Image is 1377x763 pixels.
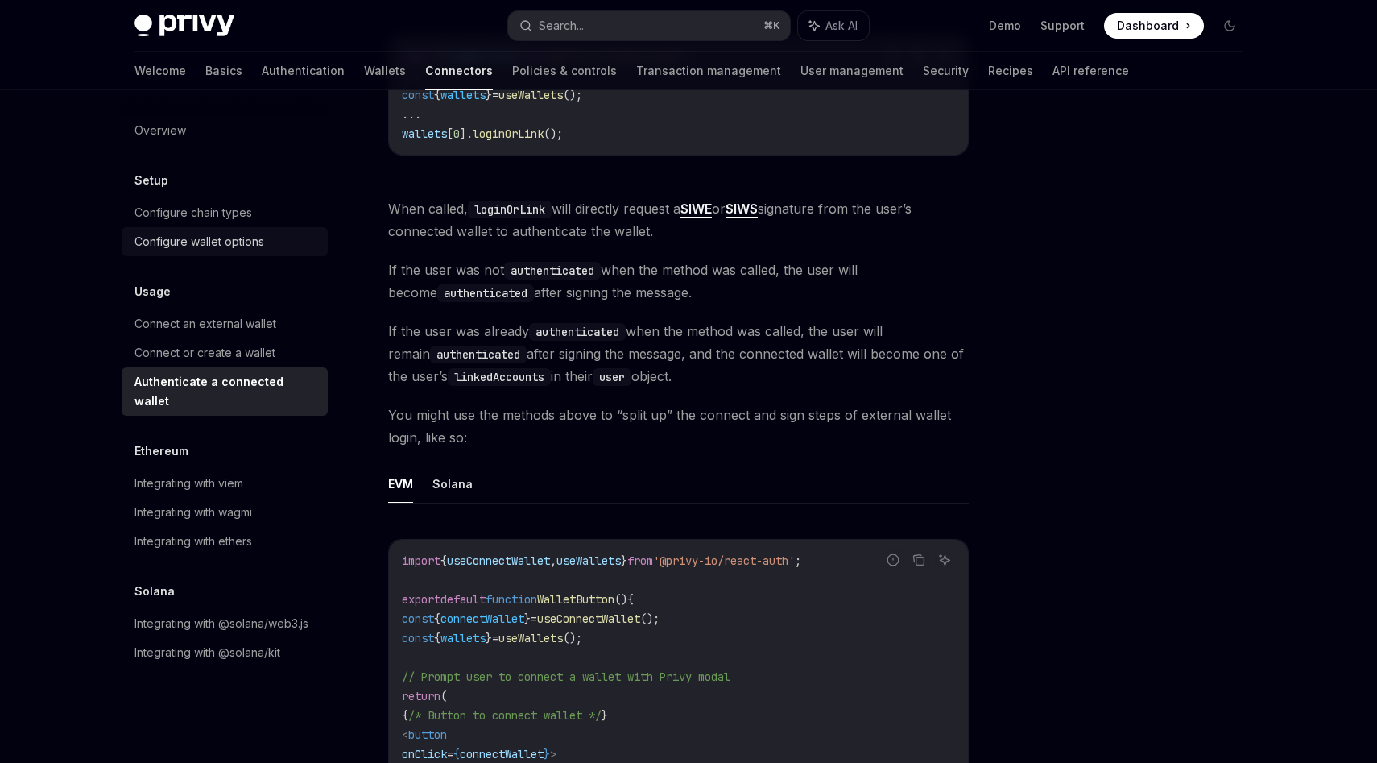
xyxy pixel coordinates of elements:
a: Support [1040,18,1085,34]
code: authenticated [437,284,534,302]
button: Toggle dark mode [1217,13,1243,39]
span: [ [447,126,453,141]
span: = [492,88,498,102]
code: loginOrLink [468,201,552,218]
button: Ask AI [934,549,955,570]
code: linkedAccounts [448,368,551,386]
span: } [486,631,492,645]
span: = [447,747,453,761]
span: , [550,554,556,568]
div: Connect or create a wallet [134,343,275,363]
a: Configure wallet options [122,227,328,256]
span: useConnectWallet [537,612,640,626]
div: Configure wallet options [134,232,264,251]
span: { [627,592,634,607]
a: Configure chain types [122,198,328,227]
div: Overview [134,121,186,140]
a: Overview [122,116,328,145]
span: ... [402,107,421,122]
button: Copy the contents from the code block [908,549,929,570]
a: Connectors [425,52,493,90]
span: wallets [440,631,486,645]
div: Connect an external wallet [134,314,276,334]
div: Integrating with wagmi [134,503,252,522]
a: Demo [989,18,1021,34]
h5: Ethereum [134,442,188,461]
code: authenticated [430,346,527,363]
span: ; [795,554,801,568]
span: useWallets [556,554,621,568]
a: Connect an external wallet [122,309,328,338]
img: dark logo [134,15,234,37]
span: useWallets [498,631,563,645]
span: ( [440,689,447,703]
span: return [402,689,440,703]
div: Configure chain types [134,203,252,222]
span: = [531,612,537,626]
span: (); [640,612,660,626]
span: If the user was already when the method was called, the user will remain after signing the messag... [388,320,969,388]
a: Authenticate a connected wallet [122,367,328,416]
span: useConnectWallet [447,554,550,568]
button: Report incorrect code [883,549,904,570]
span: import [402,554,440,568]
span: const [402,88,434,102]
span: } [544,747,550,761]
span: connectWallet [440,612,524,626]
a: Recipes [988,52,1033,90]
span: '@privy-io/react-auth' [653,554,795,568]
button: Solana [432,465,473,503]
h5: Solana [134,582,175,601]
span: You might use the methods above to “split up” the connect and sign steps of external wallet login... [388,404,969,449]
a: SIWE [680,201,712,218]
span: from [627,554,653,568]
a: Integrating with wagmi [122,498,328,527]
div: Authenticate a connected wallet [134,372,318,411]
button: EVM [388,465,413,503]
span: < [402,728,408,742]
span: { [440,554,447,568]
span: const [402,612,434,626]
span: = [492,631,498,645]
a: Authentication [262,52,345,90]
span: When called, will directly request a or signature from the user’s connected wallet to authenticat... [388,197,969,243]
div: Integrating with ethers [134,532,252,551]
a: Connect or create a wallet [122,338,328,367]
span: wallets [440,88,486,102]
a: Basics [205,52,242,90]
span: function [486,592,537,607]
span: Ask AI [825,18,858,34]
div: Integrating with @solana/web3.js [134,614,308,633]
span: loginOrLink [473,126,544,141]
span: (); [563,88,582,102]
span: } [524,612,531,626]
span: { [434,631,440,645]
div: Search... [539,16,584,35]
h5: Setup [134,171,168,190]
code: authenticated [504,262,601,280]
span: wallets [402,126,447,141]
span: If the user was not when the method was called, the user will become after signing the message. [388,259,969,304]
span: { [453,747,460,761]
span: Dashboard [1117,18,1179,34]
a: SIWS [726,201,758,218]
span: } [486,88,492,102]
a: Wallets [364,52,406,90]
span: ⌘ K [763,19,780,32]
button: Ask AI [798,11,869,40]
a: Dashboard [1104,13,1204,39]
a: API reference [1052,52,1129,90]
span: { [434,612,440,626]
span: { [402,708,408,723]
code: authenticated [529,323,626,341]
h5: Usage [134,282,171,301]
span: useWallets [498,88,563,102]
a: Security [923,52,969,90]
span: > [550,747,556,761]
span: const [402,631,434,645]
button: Search...⌘K [508,11,790,40]
code: user [593,368,631,386]
span: { [434,88,440,102]
span: export [402,592,440,607]
span: button [408,728,447,742]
